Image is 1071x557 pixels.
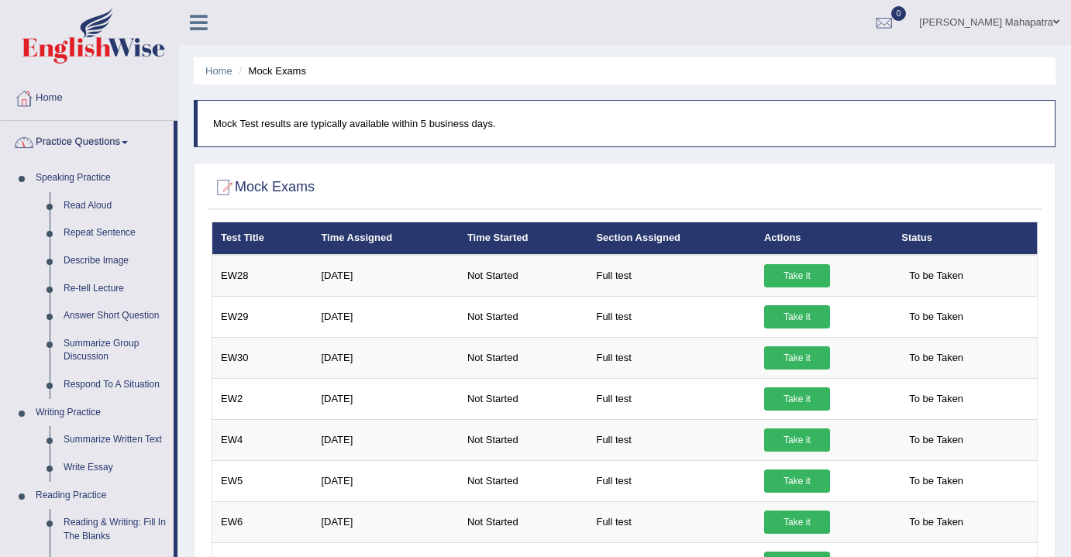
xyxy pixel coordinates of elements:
a: Practice Questions [1,121,174,160]
td: EW2 [212,378,313,419]
td: EW28 [212,255,313,297]
span: 0 [891,6,907,21]
td: [DATE] [312,501,459,542]
span: To be Taken [901,305,971,328]
td: [DATE] [312,255,459,297]
td: EW30 [212,337,313,378]
td: EW6 [212,501,313,542]
td: Full test [587,501,755,542]
span: To be Taken [901,428,971,452]
p: Mock Test results are typically available within 5 business days. [213,116,1039,131]
h2: Mock Exams [212,176,315,199]
th: Section Assigned [587,222,755,255]
a: Take it [764,264,830,287]
a: Repeat Sentence [57,219,174,247]
a: Take it [764,428,830,452]
th: Test Title [212,222,313,255]
a: Read Aloud [57,192,174,220]
a: Home [1,77,177,115]
td: Full test [587,419,755,460]
td: Full test [587,337,755,378]
td: Not Started [459,296,588,337]
td: Full test [587,296,755,337]
a: Take it [764,469,830,493]
td: Full test [587,460,755,501]
span: To be Taken [901,387,971,411]
a: Describe Image [57,247,174,275]
li: Mock Exams [235,64,306,78]
a: Writing Practice [29,399,174,427]
a: Take it [764,305,830,328]
td: [DATE] [312,296,459,337]
th: Time Assigned [312,222,459,255]
a: Re-tell Lecture [57,275,174,303]
a: Take it [764,346,830,370]
span: To be Taken [901,346,971,370]
a: Reading Practice [29,482,174,510]
span: To be Taken [901,264,971,287]
td: Not Started [459,337,588,378]
th: Actions [756,222,893,255]
td: Not Started [459,255,588,297]
a: Write Essay [57,454,174,482]
a: Reading & Writing: Fill In The Blanks [57,509,174,550]
td: [DATE] [312,337,459,378]
td: Not Started [459,460,588,501]
td: EW4 [212,419,313,460]
span: To be Taken [901,511,971,534]
a: Summarize Written Text [57,426,174,454]
td: Not Started [459,501,588,542]
a: Answer Short Question [57,302,174,330]
td: [DATE] [312,460,459,501]
th: Status [893,222,1037,255]
td: Not Started [459,419,588,460]
a: Home [205,65,232,77]
td: [DATE] [312,378,459,419]
a: Take it [764,511,830,534]
span: To be Taken [901,469,971,493]
th: Time Started [459,222,588,255]
td: EW29 [212,296,313,337]
td: EW5 [212,460,313,501]
td: Full test [587,255,755,297]
td: [DATE] [312,419,459,460]
td: Full test [587,378,755,419]
a: Speaking Practice [29,164,174,192]
td: Not Started [459,378,588,419]
a: Respond To A Situation [57,371,174,399]
a: Summarize Group Discussion [57,330,174,371]
a: Take it [764,387,830,411]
